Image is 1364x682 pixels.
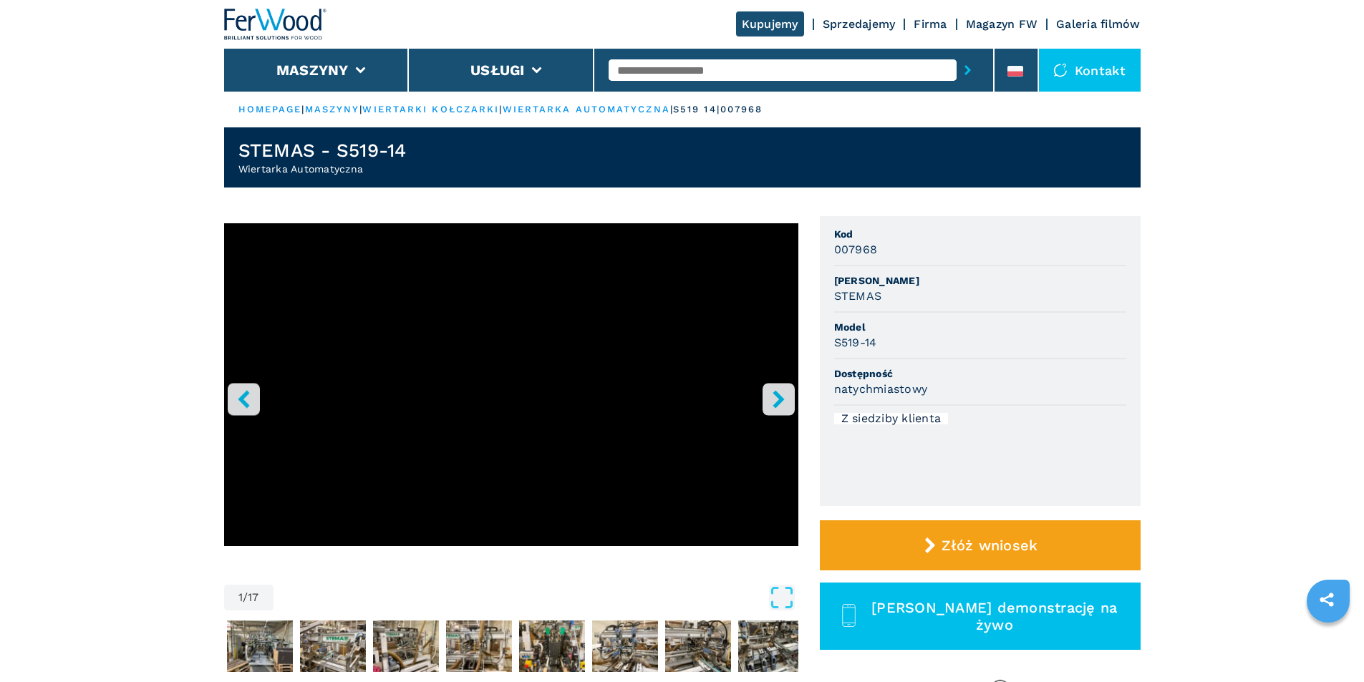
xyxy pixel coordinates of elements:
[1303,618,1353,671] iframe: Chat
[370,618,442,675] button: Go to Slide 4
[662,618,734,675] button: Go to Slide 8
[446,620,512,672] img: a3653625f87ed66d92d8042b217f3802
[238,104,302,115] a: HOMEPAGE
[942,537,1037,554] span: Złóż wniosek
[238,139,407,162] h1: STEMAS - S519-14
[238,162,407,176] h2: Wiertarka Automatyczna
[516,618,588,675] button: Go to Slide 6
[823,17,896,31] a: Sprzedajemy
[820,520,1141,570] button: Złóż wniosek
[519,620,585,672] img: a00191d1c927f8b9674371a6cc3856ac
[1056,17,1141,31] a: Galeria filmów
[362,104,499,115] a: wiertarki kołczarki
[248,592,259,603] span: 17
[359,104,362,115] span: |
[834,288,882,304] h3: STEMAS
[834,241,878,258] h3: 007968
[224,9,327,40] img: Ferwood
[238,592,243,603] span: 1
[834,381,928,397] h3: natychmiastowy
[301,104,304,115] span: |
[834,413,949,424] div: Z siedziby klienta
[834,273,1126,288] span: [PERSON_NAME]
[673,103,720,116] p: s519 14 |
[470,62,525,79] button: Usługi
[297,618,369,675] button: Go to Slide 3
[736,11,804,36] a: Kupujemy
[914,17,947,31] a: Firma
[499,104,502,115] span: |
[277,585,795,610] button: Open Fullscreen
[224,618,798,675] nav: Thumbnail Navigation
[665,620,731,672] img: bca3d4220c5d1681c1d47850d2d4d5fc
[224,223,798,570] div: Go to Slide 1
[1039,49,1141,92] div: Kontakt
[443,618,515,675] button: Go to Slide 5
[592,620,658,672] img: 1275cfce1d649d2c111236b710665043
[1053,63,1068,77] img: Kontakt
[966,17,1038,31] a: Magazyn FW
[243,592,248,603] span: /
[228,383,260,415] button: left-button
[373,620,439,672] img: 5bea3e4bd38c82314d8eba4f87aec05e
[227,620,293,672] img: a4d25bde1e678d4044b9c3d29f036a81
[735,618,807,675] button: Go to Slide 9
[276,62,349,79] button: Maszyny
[834,366,1126,381] span: Dostępność
[834,227,1126,241] span: Kod
[589,618,661,675] button: Go to Slide 7
[763,383,795,415] button: right-button
[1309,582,1345,618] a: sharethis
[305,104,360,115] a: maszyny
[670,104,673,115] span: |
[820,583,1141,650] button: [PERSON_NAME] demonstrację na żywo
[300,620,366,672] img: 22ef60d211b42ac124fb698d1db8e6c8
[865,599,1123,633] span: [PERSON_NAME] demonstrację na żywo
[503,104,670,115] a: wiertarka automatyczna
[224,618,296,675] button: Go to Slide 2
[834,334,877,351] h3: S519-14
[738,620,804,672] img: f0f7b6ea31923ef334db5a32f31cbcc0
[834,320,1126,334] span: Model
[720,103,763,116] p: 007968
[957,54,979,87] button: submit-button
